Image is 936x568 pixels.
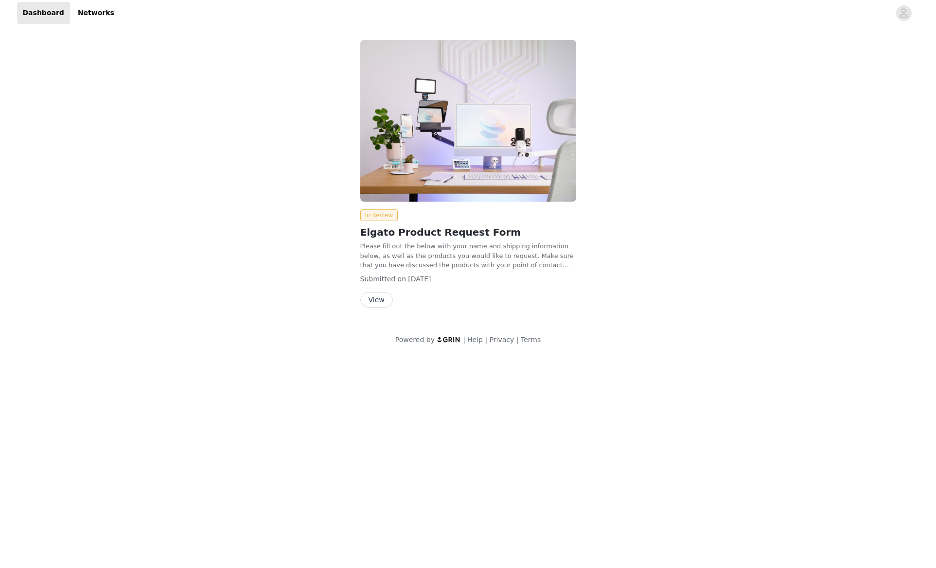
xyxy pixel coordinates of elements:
[360,225,576,240] h2: Elgato Product Request Form
[395,336,435,344] span: Powered by
[408,275,431,283] span: [DATE]
[360,209,398,221] span: In Review
[360,275,406,283] span: Submitted on
[437,336,461,343] img: logo
[463,336,465,344] span: |
[467,336,483,344] a: Help
[485,336,487,344] span: |
[516,336,519,344] span: |
[360,292,393,308] button: View
[899,5,908,21] div: avatar
[360,296,393,304] a: View
[72,2,120,24] a: Networks
[490,336,514,344] a: Privacy
[17,2,70,24] a: Dashboard
[521,336,541,344] a: Terms
[360,40,576,202] img: Elgato
[360,241,576,270] p: Please fill out the below with your name and shipping information below, as well as the products ...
